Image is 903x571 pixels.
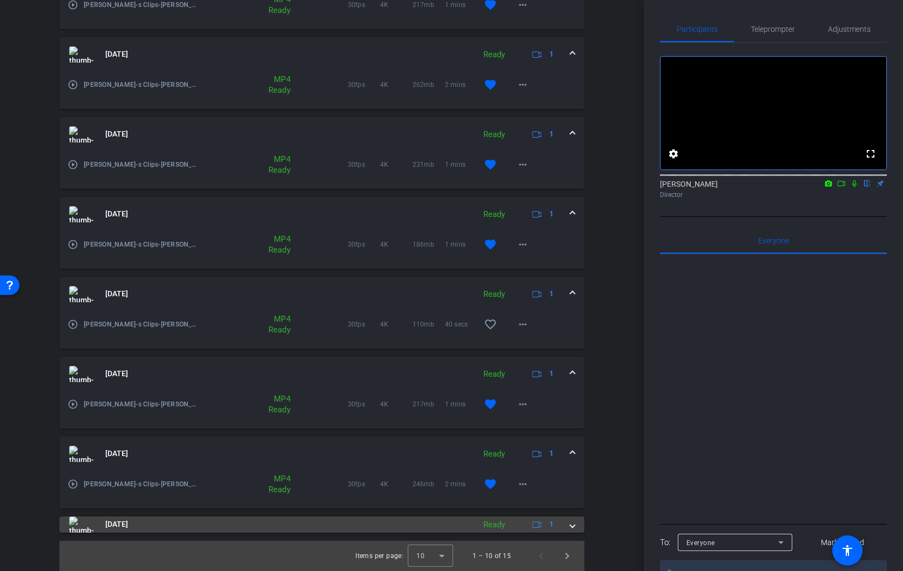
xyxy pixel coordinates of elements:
mat-expansion-panel-header: thumb-nail[DATE]Ready1 [59,117,584,152]
span: 1 [549,519,554,530]
div: Ready [478,208,510,221]
span: 4K [380,479,413,490]
span: Teleprompter [751,25,795,33]
img: thumb-nail [69,516,93,533]
span: 1 mins [445,239,477,250]
div: Ready [478,49,510,61]
mat-expansion-panel-header: thumb-nail[DATE]Ready1 [59,437,584,471]
span: 1 [549,49,554,60]
span: [DATE] [105,368,128,379]
span: 30fps [348,479,380,490]
button: Next page [554,543,580,569]
mat-icon: play_circle_outline [68,79,78,90]
mat-icon: play_circle_outline [68,319,78,330]
button: Mark all read [799,533,887,552]
mat-icon: more_horiz [516,158,529,171]
div: thumb-nail[DATE]Ready1 [59,471,584,508]
div: thumb-nail[DATE]Ready1 [59,391,584,429]
div: Items per page: [355,550,403,561]
span: 231mb [413,159,445,170]
span: 30fps [348,319,380,330]
mat-icon: settings [667,147,680,160]
div: thumb-nail[DATE]Ready1 [59,152,584,189]
span: 110mb [413,319,445,330]
div: Ready [478,448,510,460]
span: 4K [380,159,413,170]
mat-icon: favorite [484,478,497,491]
span: 262mb [413,79,445,90]
span: [PERSON_NAME]-s Clips-[PERSON_NAME]-2025-08-19-12-07-39-696-0 [84,239,200,250]
div: 1 – 10 of 15 [473,550,511,561]
span: Participants [677,25,718,33]
span: Everyone [686,539,715,547]
mat-expansion-panel-header: thumb-nail[DATE]Ready1 [59,357,584,391]
span: [PERSON_NAME]-s Clips-[PERSON_NAME]-2025-08-19-12-00-39-523-0 [84,479,200,490]
div: Ready [478,368,510,380]
div: thumb-nail[DATE]Ready1 [59,232,584,269]
mat-expansion-panel-header: thumb-nail[DATE]Ready1 [59,37,584,72]
span: Adjustments [828,25,871,33]
span: [DATE] [105,128,128,140]
mat-icon: more_horiz [516,238,529,251]
span: [PERSON_NAME]-s Clips-[PERSON_NAME]-2025-08-19-12-10-06-937-0 [84,159,200,170]
mat-icon: more_horiz [516,78,529,91]
span: 4K [380,79,413,90]
span: 1 [549,448,554,459]
div: MP4 Ready [252,473,296,495]
span: [PERSON_NAME]-s Clips-[PERSON_NAME]-2025-08-19-12-03-33-764-0 [84,399,200,410]
mat-icon: play_circle_outline [68,239,78,250]
mat-icon: play_circle_outline [68,479,78,490]
span: [DATE] [105,49,128,60]
button: Previous page [528,543,554,569]
div: MP4 Ready [252,314,296,335]
div: Ready [478,288,510,301]
span: 2 mins [445,479,477,490]
mat-icon: more_horiz [516,318,529,331]
mat-icon: favorite [484,398,497,411]
div: thumb-nail[DATE]Ready1 [59,72,584,109]
span: Everyone [758,237,789,244]
mat-icon: favorite [484,158,497,171]
img: thumb-nail [69,46,93,63]
div: MP4 Ready [252,393,296,415]
div: Ready [478,519,510,531]
span: 30fps [348,399,380,410]
img: thumb-nail [69,126,93,142]
mat-icon: favorite_border [484,318,497,331]
div: thumb-nail[DATE]Ready1 [59,311,584,349]
span: 30fps [348,239,380,250]
span: [DATE] [105,208,128,220]
span: [PERSON_NAME]-s Clips-[PERSON_NAME]-2025-08-19-12-06-20-434-0 [84,319,200,330]
mat-icon: fullscreen [864,147,877,160]
mat-icon: play_circle_outline [68,159,78,170]
img: thumb-nail [69,206,93,222]
span: [PERSON_NAME]-s Clips-[PERSON_NAME]-2025-08-19-12-12-05-142-0 [84,79,200,90]
div: MP4 Ready [252,74,296,96]
span: 217mb [413,399,445,410]
span: 30fps [348,79,380,90]
span: 4K [380,239,413,250]
span: 1 mins [445,159,477,170]
img: thumb-nail [69,286,93,302]
div: MP4 Ready [252,154,296,175]
mat-icon: more_horiz [516,398,529,411]
div: [PERSON_NAME] [660,179,887,200]
mat-icon: favorite [484,78,497,91]
img: thumb-nail [69,446,93,462]
span: 30fps [348,159,380,170]
span: 1 mins [445,399,477,410]
span: 1 [549,368,554,379]
div: Ready [478,128,510,141]
span: Mark all read [821,537,864,548]
mat-icon: play_circle_outline [68,399,78,410]
span: 246mb [413,479,445,490]
mat-icon: flip [861,178,874,188]
mat-expansion-panel-header: thumb-nail[DATE]Ready1 [59,197,584,232]
div: To: [660,536,670,549]
span: [DATE] [105,288,128,300]
span: 1 [549,208,554,220]
span: [DATE] [105,519,128,530]
mat-expansion-panel-header: thumb-nail[DATE]Ready1 [59,277,584,311]
mat-icon: accessibility [841,544,854,557]
span: [DATE] [105,448,128,459]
